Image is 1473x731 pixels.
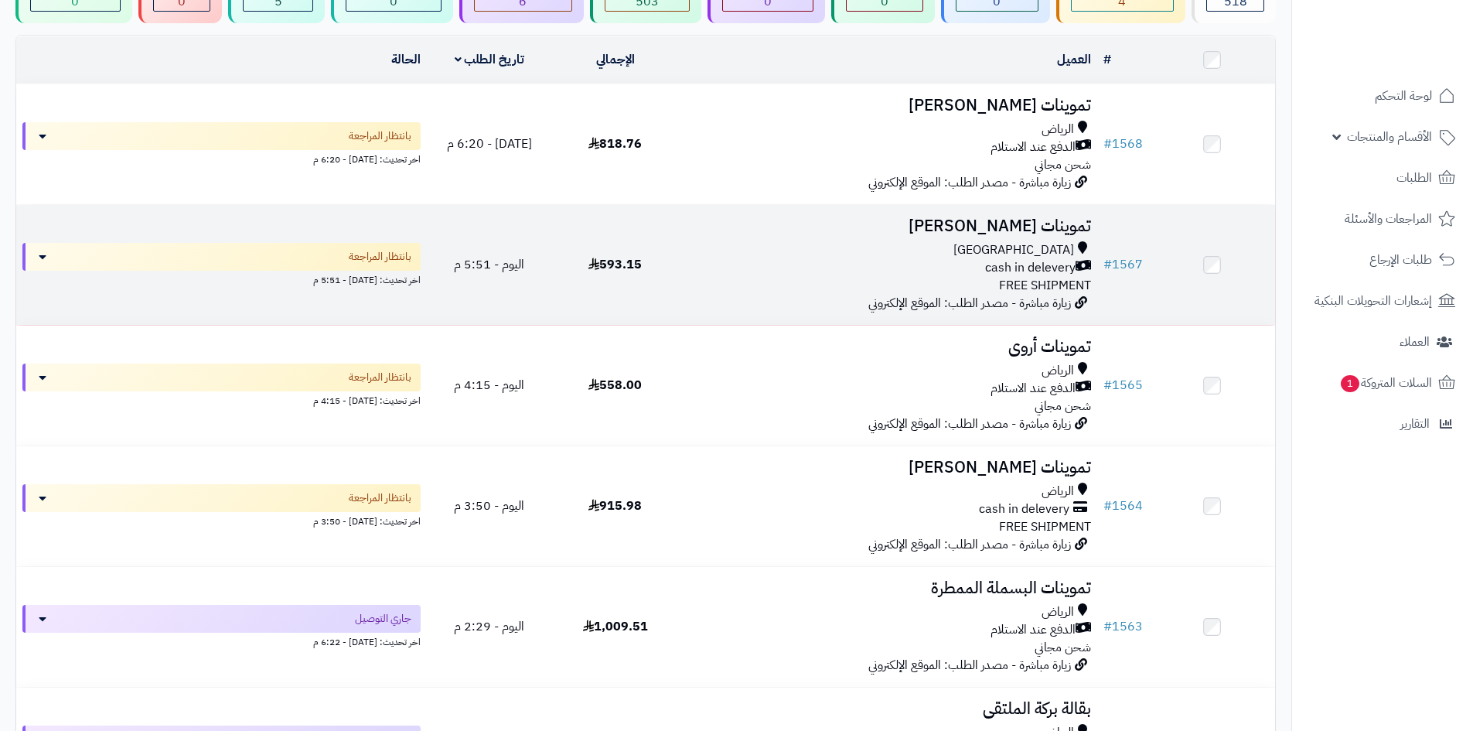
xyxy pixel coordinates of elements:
[868,656,1071,675] span: زيارة مباشرة - مصدر الطلب: الموقع الإلكتروني
[455,50,525,69] a: تاريخ الطلب
[1103,617,1112,636] span: #
[1339,372,1432,394] span: السلات المتروكة
[583,617,648,636] span: 1,009.51
[454,255,524,274] span: اليوم - 5:51 م
[1103,497,1143,515] a: #1564
[1035,155,1091,174] span: شحن مجاني
[868,535,1071,554] span: زيارة مباشرة - مصدر الطلب: الموقع الإلكتروني
[1103,376,1143,395] a: #1565
[1314,290,1432,312] span: إشعارات التحويلات البنكية
[684,338,1091,356] h3: تموينات أروى
[1103,255,1143,274] a: #1567
[1301,200,1464,237] a: المراجعات والأسئلة
[684,217,1091,235] h3: تموينات [PERSON_NAME]
[349,490,411,506] span: بانتظار المراجعة
[349,249,411,265] span: بانتظار المراجعة
[596,50,635,69] a: الإجمالي
[349,370,411,385] span: بانتظار المراجعة
[1057,50,1091,69] a: العميل
[355,611,411,627] span: جاري التوصيل
[1301,364,1464,401] a: السلات المتروكة1
[454,376,524,395] span: اليوم - 4:15 م
[1301,241,1464,278] a: طلبات الإرجاع
[447,135,532,153] span: [DATE] - 6:20 م
[1042,603,1074,621] span: الرياض
[868,294,1071,313] span: زيارة مباشرة - مصدر الطلب: الموقع الإلكتروني
[391,50,421,69] a: الحالة
[588,255,642,274] span: 593.15
[1301,77,1464,114] a: لوحة التحكم
[991,380,1076,398] span: الدفع عند الاستلام
[1301,405,1464,442] a: التقارير
[1347,126,1432,148] span: الأقسام والمنتجات
[684,97,1091,114] h3: تموينات [PERSON_NAME]
[1400,413,1430,435] span: التقارير
[868,415,1071,433] span: زيارة مباشرة - مصدر الطلب: الموقع الإلكتروني
[1301,282,1464,319] a: إشعارات التحويلات البنكية
[349,128,411,144] span: بانتظار المراجعة
[991,138,1076,156] span: الدفع عند الاستلام
[985,259,1076,277] span: cash in delevery
[1375,85,1432,107] span: لوحة التحكم
[684,579,1091,597] h3: تموينات البسملة الممطرة
[1369,249,1432,271] span: طلبات الإرجاع
[1301,323,1464,360] a: العملاء
[991,621,1076,639] span: الدفع عند الاستلام
[588,376,642,395] span: 558.00
[953,241,1074,259] span: [GEOGRAPHIC_DATA]
[1368,41,1458,73] img: logo-2.png
[868,173,1071,192] span: زيارة مباشرة - مصدر الطلب: الموقع الإلكتروني
[1042,483,1074,500] span: الرياض
[684,700,1091,718] h3: بقالة بركة الملتقى
[1103,376,1112,395] span: #
[1035,397,1091,415] span: شحن مجاني
[1042,362,1074,380] span: الرياض
[979,500,1069,518] span: cash in delevery
[1396,167,1432,189] span: الطلبات
[588,497,642,515] span: 915.98
[1400,331,1430,353] span: العملاء
[999,276,1091,295] span: FREE SHIPMENT
[999,518,1091,536] span: FREE SHIPMENT
[22,512,421,528] div: اخر تحديث: [DATE] - 3:50 م
[454,617,524,636] span: اليوم - 2:29 م
[1103,617,1143,636] a: #1563
[1042,121,1074,138] span: الرياض
[1035,638,1091,657] span: شحن مجاني
[588,135,642,153] span: 818.76
[1301,159,1464,196] a: الطلبات
[22,633,421,649] div: اخر تحديث: [DATE] - 6:22 م
[454,497,524,515] span: اليوم - 3:50 م
[1103,135,1143,153] a: #1568
[684,459,1091,477] h3: تموينات [PERSON_NAME]
[22,150,421,166] div: اخر تحديث: [DATE] - 6:20 م
[1103,497,1112,515] span: #
[1341,375,1359,392] span: 1
[22,391,421,408] div: اخر تحديث: [DATE] - 4:15 م
[1103,50,1111,69] a: #
[1345,208,1432,230] span: المراجعات والأسئلة
[1103,135,1112,153] span: #
[1103,255,1112,274] span: #
[22,271,421,287] div: اخر تحديث: [DATE] - 5:51 م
